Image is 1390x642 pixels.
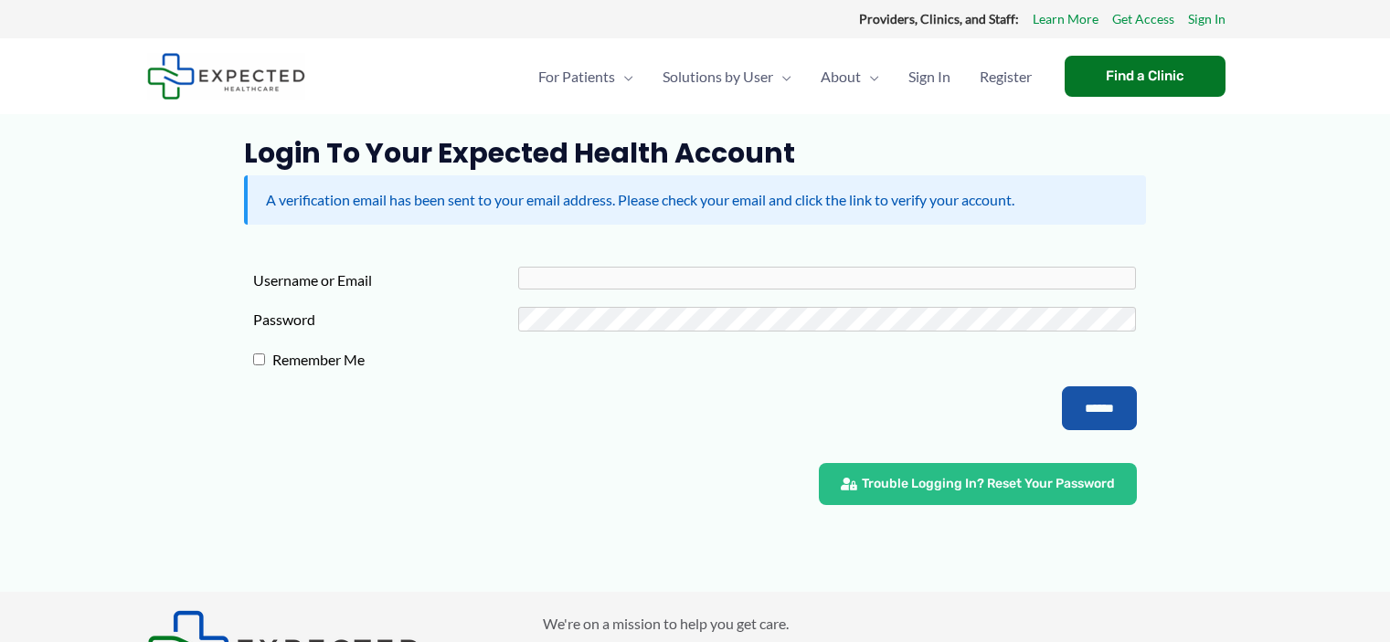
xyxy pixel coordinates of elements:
[663,45,773,109] span: Solutions by User
[908,45,950,109] span: Sign In
[244,137,1146,170] h1: Login to Your Expected Health Account
[538,45,615,109] span: For Patients
[1112,7,1174,31] a: Get Access
[648,45,806,109] a: Solutions by UserMenu Toggle
[819,463,1137,505] a: Trouble Logging In? Reset Your Password
[1065,56,1226,97] a: Find a Clinic
[266,186,1128,214] p: A verification email has been sent to your email address. Please check your email and click the l...
[615,45,633,109] span: Menu Toggle
[253,306,518,333] label: Password
[773,45,791,109] span: Menu Toggle
[862,478,1115,490] span: Trouble Logging In? Reset Your Password
[524,45,648,109] a: For PatientsMenu Toggle
[543,610,1244,637] p: We're on a mission to help you get care.
[1188,7,1226,31] a: Sign In
[806,45,894,109] a: AboutMenu Toggle
[859,11,1019,26] strong: Providers, Clinics, and Staff:
[980,45,1032,109] span: Register
[861,45,879,109] span: Menu Toggle
[965,45,1046,109] a: Register
[265,346,530,374] label: Remember Me
[147,53,305,100] img: Expected Healthcare Logo - side, dark font, small
[524,45,1046,109] nav: Primary Site Navigation
[1033,7,1098,31] a: Learn More
[894,45,965,109] a: Sign In
[821,45,861,109] span: About
[253,267,518,294] label: Username or Email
